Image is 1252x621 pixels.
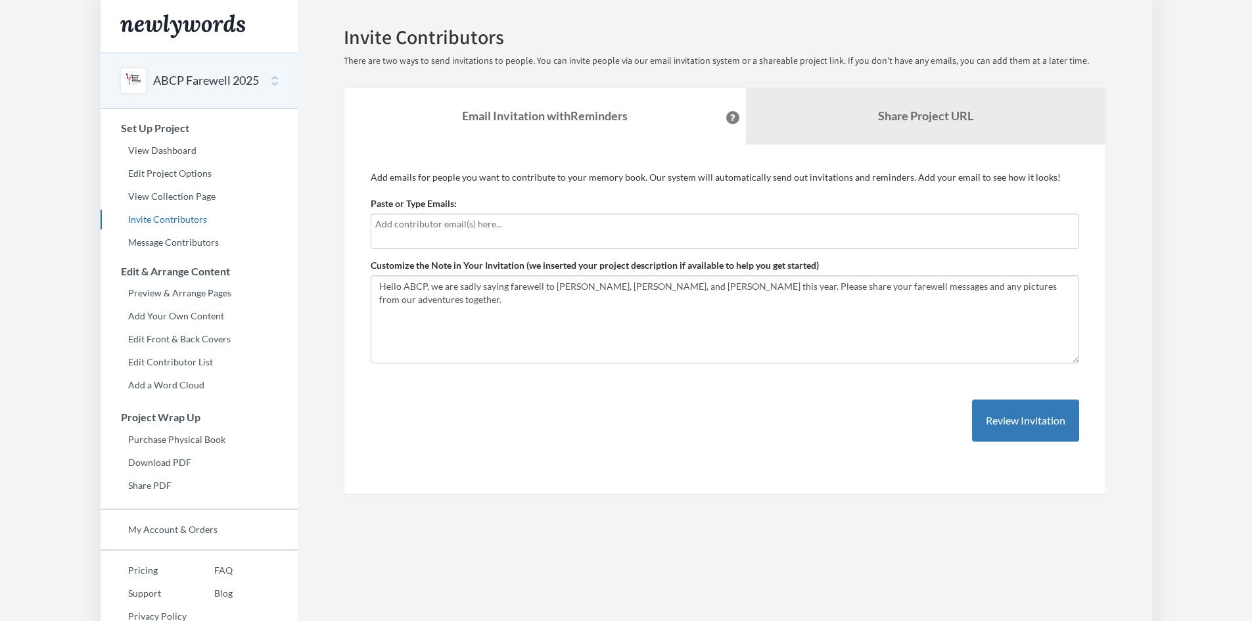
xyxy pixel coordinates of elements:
[187,584,233,603] a: Blog
[153,72,259,89] button: ABCP Farewell 2025
[344,26,1106,48] h2: Invite Contributors
[371,197,457,210] label: Paste or Type Emails:
[101,265,298,277] h3: Edit & Arrange Content
[101,375,298,395] a: Add a Word Cloud
[371,275,1079,363] textarea: Hello ABCP, we are sadly saying farewell to [PERSON_NAME], [PERSON_NAME], and [PERSON_NAME] this ...
[344,55,1106,68] p: There are two ways to send invitations to people. You can invite people via our email invitation ...
[101,453,298,472] a: Download PDF
[371,259,819,272] label: Customize the Note in Your Invitation (we inserted your project description if available to help ...
[101,164,298,183] a: Edit Project Options
[101,141,298,160] a: View Dashboard
[462,108,628,123] strong: Email Invitation with Reminders
[972,400,1079,442] button: Review Invitation
[101,430,298,449] a: Purchase Physical Book
[101,329,298,349] a: Edit Front & Back Covers
[120,14,245,38] img: Newlywords logo
[187,561,233,580] a: FAQ
[101,233,298,252] a: Message Contributors
[371,171,1079,184] p: Add emails for people you want to contribute to your memory book. Our system will automatically s...
[878,108,973,123] b: Share Project URL
[101,561,187,580] a: Pricing
[101,476,298,495] a: Share PDF
[375,217,1075,231] input: Add contributor email(s) here...
[101,411,298,423] h3: Project Wrap Up
[101,187,298,206] a: View Collection Page
[101,283,298,303] a: Preview & Arrange Pages
[101,520,298,540] a: My Account & Orders
[101,306,298,326] a: Add Your Own Content
[101,352,298,372] a: Edit Contributor List
[101,210,298,229] a: Invite Contributors
[101,122,298,134] h3: Set Up Project
[101,584,187,603] a: Support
